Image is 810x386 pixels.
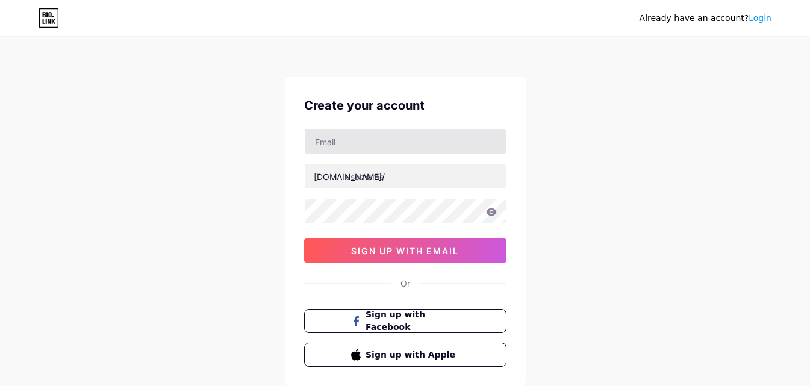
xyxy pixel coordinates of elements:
button: sign up with email [304,238,506,263]
button: Sign up with Facebook [304,309,506,333]
div: [DOMAIN_NAME]/ [314,170,385,183]
input: username [305,164,506,188]
span: Sign up with Apple [366,349,459,361]
button: Sign up with Apple [304,343,506,367]
span: sign up with email [351,246,459,256]
div: Create your account [304,96,506,114]
div: Already have an account? [640,12,771,25]
input: Email [305,129,506,154]
span: Sign up with Facebook [366,308,459,334]
a: Login [749,13,771,23]
div: Or [400,277,410,290]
